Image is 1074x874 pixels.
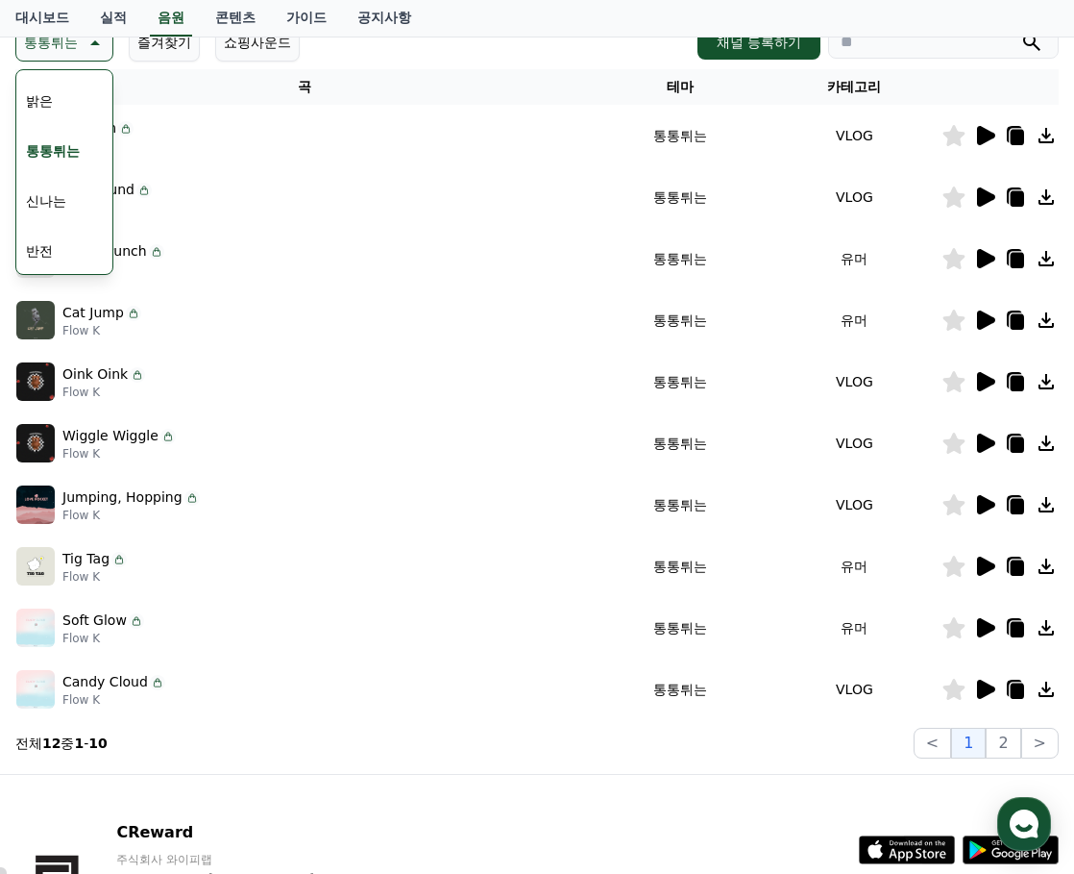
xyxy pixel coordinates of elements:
[116,852,351,867] p: 주식회사 와이피랩
[15,734,108,753] p: 전체 중 -
[62,426,159,446] p: Wiggle Wiggle
[62,631,144,646] p: Flow K
[18,130,87,172] button: 통통튀는
[768,105,941,166] td: VLOG
[16,670,55,709] img: music
[62,364,128,385] p: Oink Oink
[62,323,141,338] p: Flow K
[697,25,820,60] button: 채널 등록하기
[594,228,768,289] td: 통통튀는
[768,289,941,351] td: 유머
[594,536,768,597] td: 통통튀는
[16,486,55,524] img: music
[951,728,986,759] button: 1
[594,289,768,351] td: 통통튀는
[594,412,768,474] td: 통통튀는
[24,29,78,56] p: 통통튀는
[1021,728,1059,759] button: >
[62,303,124,323] p: Cat Jump
[15,23,113,62] button: 통통튀는
[62,508,200,523] p: Flow K
[129,23,200,62] button: 즐겨찾기
[914,728,951,759] button: <
[62,672,148,692] p: Candy Cloud
[62,611,127,631] p: Soft Glow
[248,610,369,658] a: 설정
[62,446,176,462] p: Flow K
[594,105,768,166] td: 통통튀는
[176,639,199,655] span: 대화
[62,487,183,508] p: Jumping, Hopping
[215,23,300,62] button: 쇼핑사운드
[16,547,55,586] img: music
[18,80,61,122] button: 밝은
[986,728,1020,759] button: 2
[42,736,61,751] strong: 12
[16,609,55,647] img: music
[16,424,55,462] img: music
[768,351,941,412] td: VLOG
[768,474,941,536] td: VLOG
[62,692,165,708] p: Flow K
[88,736,107,751] strong: 10
[768,412,941,474] td: VLOG
[116,821,351,844] p: CReward
[127,610,248,658] a: 대화
[297,638,320,654] span: 설정
[594,474,768,536] td: 통통튀는
[594,69,768,105] th: 테마
[768,536,941,597] td: 유머
[74,736,84,751] strong: 1
[62,569,127,585] p: Flow K
[15,69,594,105] th: 곡
[768,69,941,105] th: 카테고리
[18,230,61,272] button: 반전
[6,610,127,658] a: 홈
[594,597,768,659] td: 통통튀는
[594,166,768,228] td: 통통튀는
[62,385,145,400] p: Flow K
[18,180,74,222] button: 신나는
[61,638,72,654] span: 홈
[768,166,941,228] td: VLOG
[768,659,941,720] td: VLOG
[16,362,55,401] img: music
[768,597,941,659] td: 유머
[62,549,110,569] p: Tig Tag
[768,228,941,289] td: 유머
[594,351,768,412] td: 통통튀는
[594,659,768,720] td: 통통튀는
[16,301,55,339] img: music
